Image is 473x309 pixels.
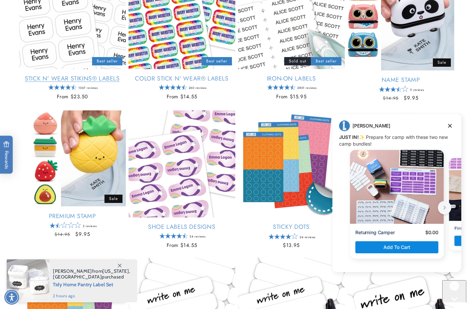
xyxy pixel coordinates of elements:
[102,268,129,274] span: [US_STATE]
[129,75,235,83] a: Color Stick N' Wear® Labels
[53,268,92,274] span: [PERSON_NAME]
[3,141,10,169] span: Rewards
[53,268,130,280] span: from , purchased
[238,223,345,231] a: Sticky Dots
[53,293,130,299] span: 2 hours ago
[53,280,130,288] span: Tidy Home Pantry Label Set
[110,88,124,102] button: next button
[19,75,126,83] a: Stick N' Wear Stikins® Labels
[327,113,466,282] iframe: Gorgias live chat campaigns
[442,280,466,302] iframe: Gorgias live chat messenger
[129,223,235,231] a: Shoe Labels Designs
[347,76,454,84] a: Name Stamp
[238,75,345,83] a: Iron-On Labels
[4,290,19,305] div: Accessibility Menu
[127,113,168,118] p: First Time Camper
[19,212,126,220] a: Premium Stamp
[53,274,102,280] span: [GEOGRAPHIC_DATA]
